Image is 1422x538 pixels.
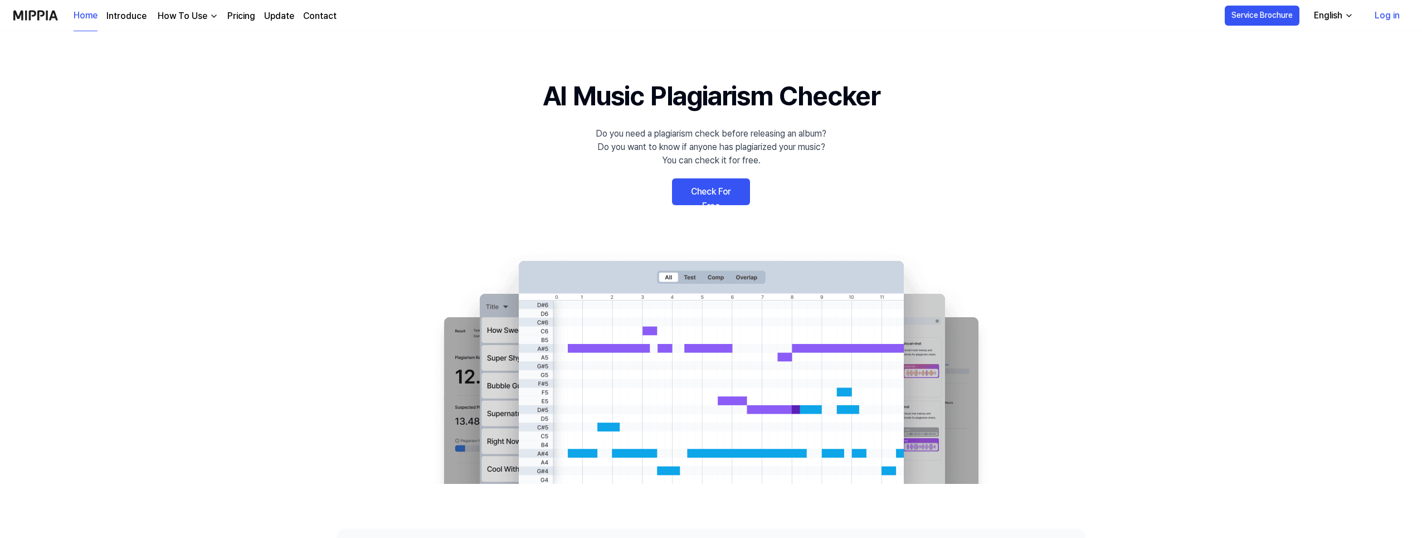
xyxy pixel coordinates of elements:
[74,1,98,31] a: Home
[543,76,880,116] h1: AI Music Plagiarism Checker
[227,9,255,23] a: Pricing
[155,9,218,23] button: How To Use
[1305,4,1360,27] button: English
[596,127,826,167] div: Do you need a plagiarism check before releasing an album? Do you want to know if anyone has plagi...
[421,250,1001,484] img: main Image
[1312,9,1345,22] div: English
[672,178,750,205] a: Check For Free
[106,9,147,23] a: Introduce
[303,9,337,23] a: Contact
[264,9,294,23] a: Update
[1225,6,1299,26] button: Service Brochure
[210,12,218,21] img: down
[155,9,210,23] div: How To Use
